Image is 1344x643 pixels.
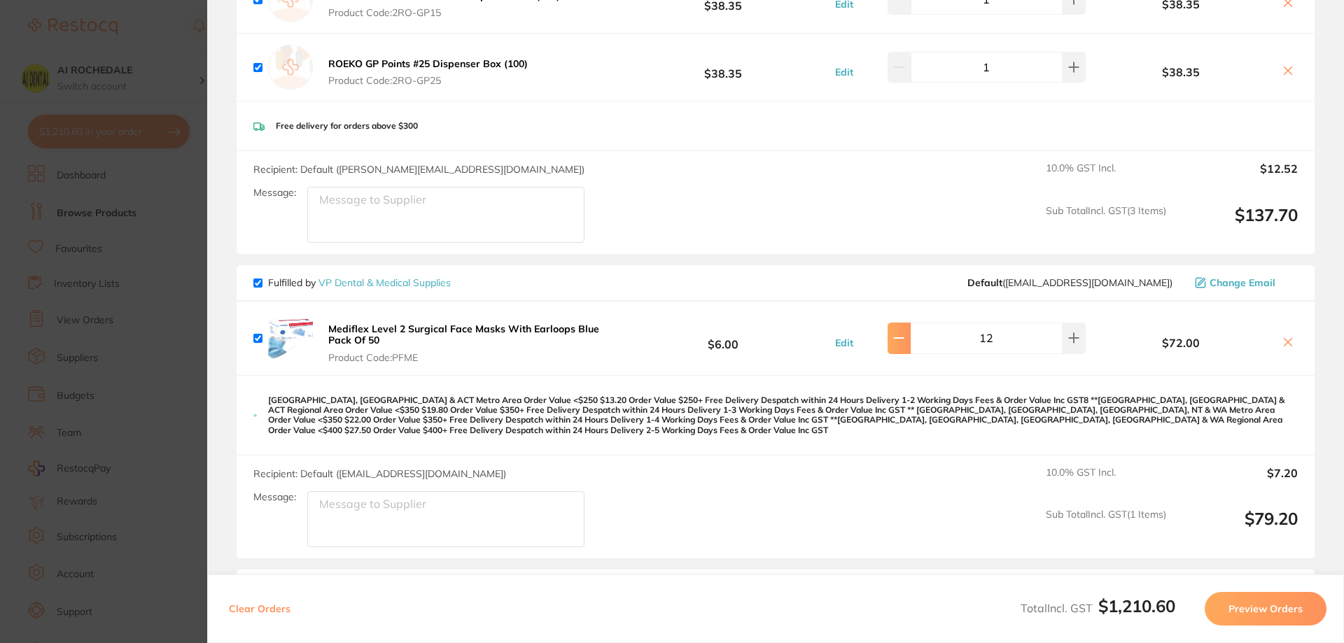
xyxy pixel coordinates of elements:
[619,55,827,80] b: $38.35
[1177,162,1298,193] output: $12.52
[324,323,619,363] button: Mediflex Level 2 Surgical Face Masks With Earloops Blue Pack Of 50 Product Code:PFME
[253,491,296,503] label: Message:
[1210,277,1275,288] span: Change Email
[1046,509,1166,547] span: Sub Total Incl. GST ( 1 Items)
[328,75,528,86] span: Product Code: 2RO-GP25
[1046,467,1166,497] span: 10.0 % GST Incl.
[1177,509,1298,547] output: $79.20
[328,7,560,18] span: Product Code: 2RO-GP15
[318,276,451,289] a: VP Dental & Medical Supplies
[1089,337,1273,349] b: $72.00
[253,467,506,480] span: Recipient: Default ( [EMAIL_ADDRESS][DOMAIN_NAME] )
[253,163,584,176] span: Recipient: Default ( [PERSON_NAME][EMAIL_ADDRESS][DOMAIN_NAME] )
[268,45,313,90] img: empty.jpg
[1046,162,1166,193] span: 10.0 % GST Incl.
[253,187,296,199] label: Message:
[1177,205,1298,243] output: $137.70
[1205,592,1326,626] button: Preview Orders
[324,57,532,87] button: ROEKO GP Points #25 Dispenser Box (100) Product Code:2RO-GP25
[967,277,1172,288] span: sales@vpdentalandmedical.com.au
[268,277,451,288] p: Fulfilled by
[1191,276,1298,289] button: Change Email
[967,276,1002,289] b: Default
[225,592,295,626] button: Clear Orders
[831,66,857,78] button: Edit
[276,121,418,131] p: Free delivery for orders above $300
[328,57,528,70] b: ROEKO GP Points #25 Dispenser Box (100)
[619,325,827,351] b: $6.00
[831,337,857,349] button: Edit
[1046,205,1166,243] span: Sub Total Incl. GST ( 3 Items)
[328,323,599,346] b: Mediflex Level 2 Surgical Face Masks With Earloops Blue Pack Of 50
[328,352,615,363] span: Product Code: PFME
[268,395,1298,436] p: [GEOGRAPHIC_DATA], [GEOGRAPHIC_DATA] & ACT Metro Area Order Value <$250 ​$13.20 Order Value $250+...
[1089,66,1273,78] b: $38.35
[1098,595,1175,616] b: $1,210.60
[1021,601,1175,615] span: Total Incl. GST
[268,316,313,360] img: ZTM1c294NQ
[1177,467,1298,497] output: $7.20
